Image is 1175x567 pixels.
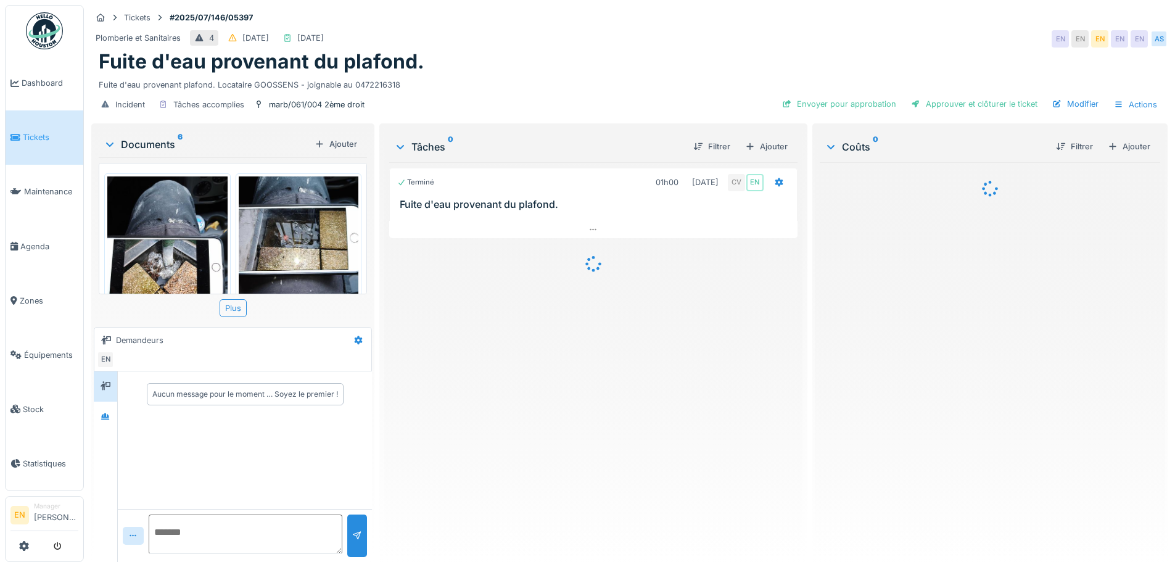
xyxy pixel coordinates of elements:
div: Documents [104,137,310,152]
div: Plomberie et Sanitaires [96,32,181,44]
div: Actions [1108,96,1163,114]
div: Tickets [124,12,150,23]
div: Aucun message pour le moment … Soyez le premier ! [152,389,338,400]
img: 1spfwql9cko26pw94dwdsfnz9lqg [107,176,228,336]
div: Fuite d'eau provenant plafond. Locataire GOOSSENS - joignable au 0472216318 [99,74,1160,91]
div: Manager [34,502,78,511]
li: [PERSON_NAME] [34,502,78,528]
a: Zones [6,273,83,328]
div: EN [746,174,764,191]
span: Stock [23,404,78,415]
div: 4 [209,32,214,44]
span: Dashboard [22,77,78,89]
a: EN Manager[PERSON_NAME] [10,502,78,531]
img: rc8r8n74e7m147w3yyjzl5ek9zrn [239,176,359,336]
div: [DATE] [297,32,324,44]
div: AS [1150,30,1168,48]
li: EN [10,506,29,524]
a: Agenda [6,219,83,273]
sup: 0 [448,139,453,154]
div: Filtrer [1051,138,1098,155]
sup: 0 [873,139,878,154]
a: Stock [6,382,83,436]
a: Dashboard [6,56,83,110]
span: Statistiques [23,458,78,470]
div: [DATE] [242,32,269,44]
div: marb/061/004 2ème droit [269,99,365,110]
img: Badge_color-CXgf-gQk.svg [26,12,63,49]
div: EN [97,351,114,368]
h3: Fuite d'eau provenant du plafond. [400,199,791,210]
div: Envoyer pour approbation [777,96,901,112]
div: Tâches [394,139,683,154]
span: Agenda [20,241,78,252]
strong: #2025/07/146/05397 [165,12,258,23]
div: EN [1071,30,1089,48]
div: EN [1091,30,1108,48]
div: Ajouter [740,138,793,155]
span: Équipements [24,349,78,361]
div: [DATE] [692,176,719,188]
div: EN [1052,30,1069,48]
div: Plus [220,299,247,317]
div: Ajouter [310,136,362,152]
div: Approuver et clôturer le ticket [906,96,1042,112]
h1: Fuite d'eau provenant du plafond. [99,50,424,73]
a: Équipements [6,328,83,382]
div: EN [1131,30,1148,48]
span: Maintenance [24,186,78,197]
div: Terminé [397,177,434,188]
a: Tickets [6,110,83,165]
div: CV [728,174,745,191]
a: Maintenance [6,165,83,219]
div: Filtrer [688,138,735,155]
div: Coûts [825,139,1046,154]
div: Ajouter [1103,138,1155,155]
div: Incident [115,99,145,110]
span: Zones [20,295,78,307]
sup: 6 [178,137,183,152]
div: Tâches accomplies [173,99,244,110]
a: Statistiques [6,436,83,490]
div: EN [1111,30,1128,48]
div: Demandeurs [116,334,163,346]
div: 01h00 [656,176,678,188]
div: Modifier [1047,96,1103,112]
span: Tickets [23,131,78,143]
